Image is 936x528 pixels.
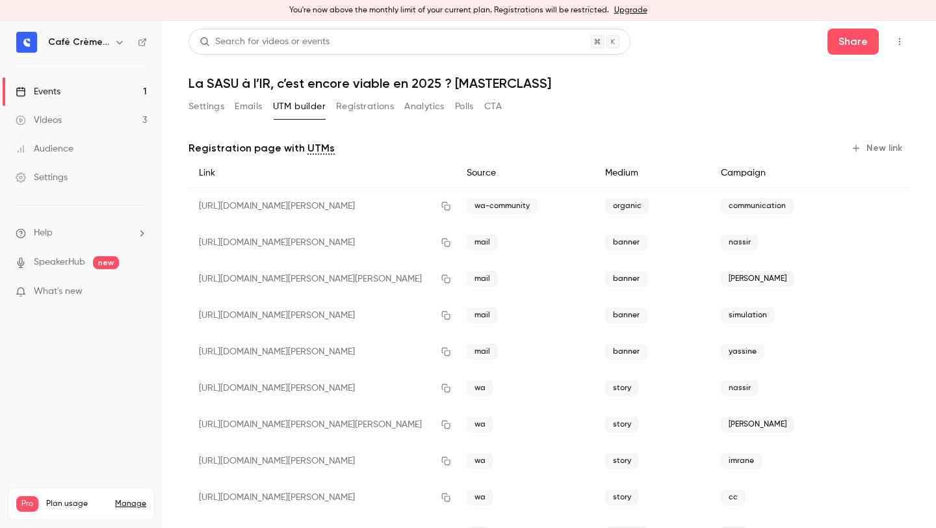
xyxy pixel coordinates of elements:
div: [URL][DOMAIN_NAME][PERSON_NAME] [188,224,456,261]
button: Polls [455,96,474,117]
button: Share [827,29,879,55]
div: [URL][DOMAIN_NAME][PERSON_NAME] [188,188,456,225]
div: [URL][DOMAIN_NAME][PERSON_NAME] [188,479,456,516]
div: [URL][DOMAIN_NAME][PERSON_NAME][PERSON_NAME] [188,406,456,443]
span: What's new [34,285,83,298]
div: [URL][DOMAIN_NAME][PERSON_NAME] [188,443,456,479]
span: wa [467,417,493,432]
span: imrane [721,453,762,469]
span: mail [467,271,498,287]
img: Café Crème Club [16,32,37,53]
button: Settings [188,96,224,117]
span: mail [467,235,498,250]
button: Emails [235,96,262,117]
span: banner [605,235,647,250]
span: cc [721,490,746,505]
span: banner [605,271,647,287]
span: story [605,490,639,505]
span: wa [467,490,493,505]
li: help-dropdown-opener [16,226,147,240]
div: Medium [595,159,710,188]
button: CTA [484,96,502,117]
span: simulation [721,308,775,323]
div: [URL][DOMAIN_NAME][PERSON_NAME][PERSON_NAME] [188,261,456,297]
button: Registrations [336,96,394,117]
span: wa [467,380,493,396]
a: UTMs [307,140,335,156]
h1: La SASU à l’IR, c’est encore viable en 2025 ? [MASTERCLASS] [188,75,910,91]
span: story [605,453,639,469]
span: communication [721,198,794,214]
h6: Café Crème Club [48,36,109,49]
span: nassir [721,235,759,250]
div: Link [188,159,456,188]
span: mail [467,344,498,360]
div: Audience [16,142,73,155]
div: [URL][DOMAIN_NAME][PERSON_NAME] [188,297,456,334]
button: UTM builder [273,96,326,117]
span: mail [467,308,498,323]
span: banner [605,308,647,323]
span: [PERSON_NAME] [721,271,794,287]
span: organic [605,198,649,214]
button: Analytics [404,96,445,117]
div: Settings [16,171,68,184]
div: [URL][DOMAIN_NAME][PERSON_NAME] [188,334,456,370]
div: Videos [16,114,62,127]
span: nassir [721,380,759,396]
span: story [605,417,639,432]
a: Upgrade [614,5,647,16]
div: Source [456,159,595,188]
span: Plan usage [46,499,107,509]
span: Help [34,226,53,240]
a: Manage [115,499,146,509]
span: [PERSON_NAME] [721,417,794,432]
span: new [93,256,119,269]
span: Pro [16,496,38,512]
span: wa [467,453,493,469]
p: Registration page with [188,140,335,156]
div: [URL][DOMAIN_NAME][PERSON_NAME] [188,370,456,406]
div: Events [16,85,60,98]
span: yassine [721,344,764,360]
div: Campaign [710,159,849,188]
button: New link [846,138,910,159]
span: banner [605,344,647,360]
span: wa-community [467,198,538,214]
a: SpeakerHub [34,256,85,269]
div: Search for videos or events [200,35,330,49]
span: story [605,380,639,396]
